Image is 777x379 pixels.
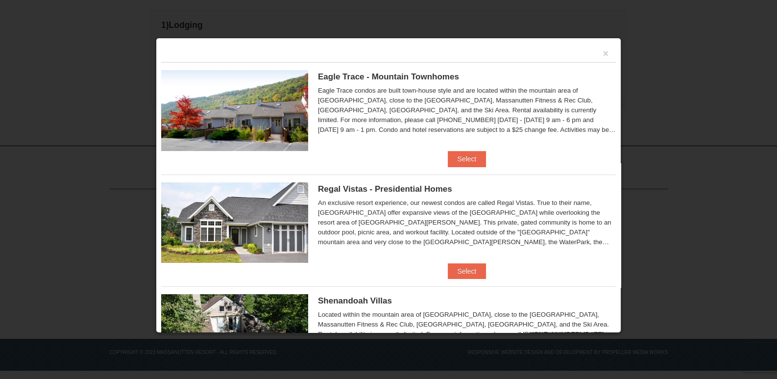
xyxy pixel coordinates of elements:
[318,296,392,305] span: Shenandoah Villas
[318,86,616,135] div: Eagle Trace condos are built town-house style and are located within the mountain area of [GEOGRA...
[161,70,308,151] img: 19218983-1-9b289e55.jpg
[448,151,486,167] button: Select
[161,182,308,263] img: 19218991-1-902409a9.jpg
[318,72,459,81] span: Eagle Trace - Mountain Townhomes
[318,198,616,247] div: An exclusive resort experience, our newest condos are called Regal Vistas. True to their name, [G...
[161,294,308,375] img: 19219019-2-e70bf45f.jpg
[318,184,452,194] span: Regal Vistas - Presidential Homes
[448,263,486,279] button: Select
[603,49,608,58] button: ×
[318,310,616,359] div: Located within the mountain area of [GEOGRAPHIC_DATA], close to the [GEOGRAPHIC_DATA], Massanutte...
